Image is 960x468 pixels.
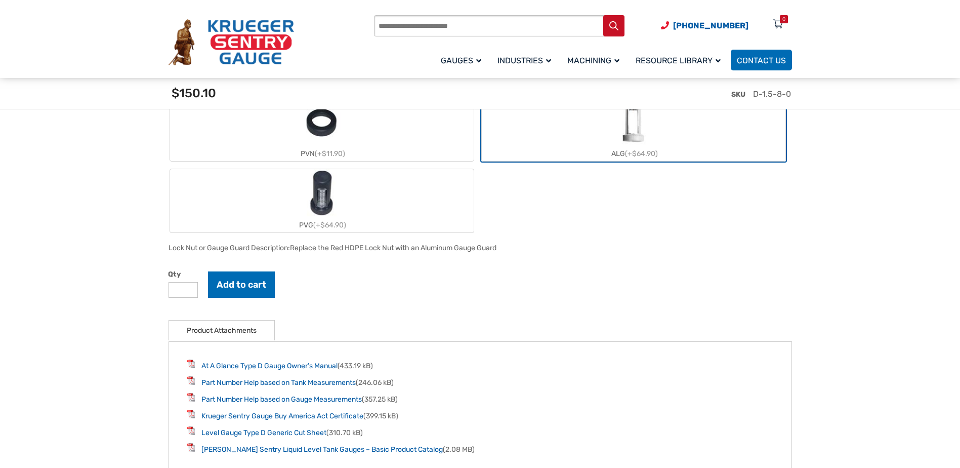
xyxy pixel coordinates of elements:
a: [PERSON_NAME] Sentry Liquid Level Tank Gauges – Basic Product Catalog [201,445,443,454]
div: 0 [782,15,785,23]
img: Krueger Sentry Gauge [169,19,294,66]
a: At A Glance Type D Gauge Owner’s Manual [201,362,338,370]
span: Resource Library [636,56,721,65]
div: PVN [170,146,474,161]
span: [PHONE_NUMBER] [673,21,748,30]
span: Gauges [441,56,481,65]
a: Phone Number (920) 434-8860 [661,19,748,32]
label: ALG [482,98,785,161]
a: Gauges [435,48,491,72]
span: (+$11.90) [315,149,345,158]
li: (2.08 MB) [187,443,774,455]
span: Industries [497,56,551,65]
div: PVG [170,218,474,232]
div: Replace the Red HDPE Lock Nut with an Aluminum Gauge Guard [290,244,496,252]
span: Lock Nut or Gauge Guard Description: [169,244,290,252]
a: Level Gauge Type D Generic Cut Sheet [201,428,326,437]
a: Machining [561,48,630,72]
label: PVG [170,169,474,232]
span: (+$64.90) [313,221,346,229]
span: Contact Us [737,56,786,65]
label: PVN [170,98,474,161]
a: Product Attachments [187,321,257,340]
span: (+$64.90) [625,149,658,158]
li: (246.06 kB) [187,376,774,388]
a: Industries [491,48,561,72]
span: Machining [567,56,619,65]
a: Resource Library [630,48,731,72]
button: Add to cart [208,271,275,298]
a: Contact Us [731,50,792,70]
li: (399.15 kB) [187,410,774,421]
li: (310.70 kB) [187,426,774,438]
div: ALG [482,146,785,161]
li: (357.25 kB) [187,393,774,405]
a: Krueger Sentry Gauge Buy America Act Certificate [201,412,363,420]
input: Product quantity [169,282,198,298]
span: SKU [731,90,745,99]
a: Part Number Help based on Gauge Measurements [201,395,362,404]
span: D-1.5-8-0 [753,89,791,99]
a: Part Number Help based on Tank Measurements [201,378,356,387]
li: (433.19 kB) [187,360,774,371]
